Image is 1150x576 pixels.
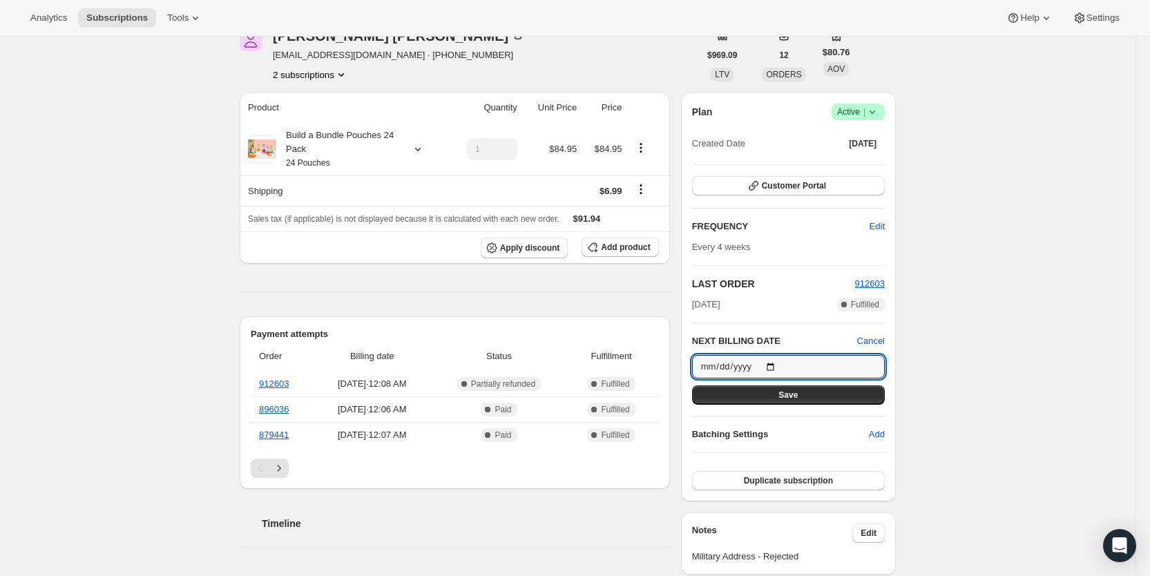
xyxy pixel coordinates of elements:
[251,327,659,341] h2: Payment attempts
[78,8,156,28] button: Subscriptions
[582,238,658,257] button: Add product
[259,378,289,389] a: 912603
[715,70,729,79] span: LTV
[870,220,885,233] span: Edit
[495,404,511,415] span: Paid
[573,213,601,224] span: $91.94
[692,176,885,195] button: Customer Portal
[766,70,801,79] span: ORDERS
[549,144,577,154] span: $84.95
[318,428,425,442] span: [DATE] · 12:07 AM
[495,430,511,441] span: Paid
[998,8,1061,28] button: Help
[273,68,348,81] button: Product actions
[852,524,885,543] button: Edit
[699,46,745,65] button: $969.09
[318,377,425,391] span: [DATE] · 12:08 AM
[481,238,568,258] button: Apply discount
[240,93,448,123] th: Product
[318,349,425,363] span: Billing date
[251,341,314,372] th: Order
[434,349,564,363] span: Status
[779,50,788,61] span: 12
[600,186,622,196] span: $6.99
[500,242,560,253] span: Apply discount
[276,128,400,170] div: Build a Bundle Pouches 24 Pack
[30,12,67,23] span: Analytics
[1020,12,1039,23] span: Help
[286,158,329,168] small: 24 Pouches
[22,8,75,28] button: Analytics
[692,385,885,405] button: Save
[601,404,629,415] span: Fulfilled
[248,214,559,224] span: Sales tax (if applicable) is not displayed because it is calculated with each new order.
[269,459,289,478] button: Next
[823,46,850,59] span: $80.76
[692,428,869,441] h6: Batching Settings
[771,46,796,65] button: 12
[262,517,670,530] h2: Timeline
[692,298,720,311] span: [DATE]
[849,138,876,149] span: [DATE]
[86,12,148,23] span: Subscriptions
[744,475,833,486] span: Duplicate subscription
[692,334,857,348] h2: NEXT BILLING DATE
[692,220,870,233] h2: FREQUENCY
[851,299,879,310] span: Fulfilled
[448,93,521,123] th: Quantity
[167,12,189,23] span: Tools
[630,140,652,155] button: Product actions
[471,378,535,390] span: Partially refunded
[778,390,798,401] span: Save
[827,64,845,74] span: AOV
[601,242,650,253] span: Add product
[857,334,885,348] button: Cancel
[692,277,855,291] h2: LAST ORDER
[259,430,289,440] a: 879441
[601,378,629,390] span: Fulfilled
[601,430,629,441] span: Fulfilled
[1086,12,1120,23] span: Settings
[630,182,652,197] button: Shipping actions
[318,403,425,416] span: [DATE] · 12:06 AM
[692,550,885,564] span: Military Address - Rejected
[692,242,751,252] span: Every 4 weeks
[837,105,879,119] span: Active
[861,528,876,539] span: Edit
[1103,529,1136,562] div: Open Intercom Messenger
[869,428,885,441] span: Add
[762,180,826,191] span: Customer Portal
[240,29,262,51] span: ALAN HUANG
[273,29,525,43] div: [PERSON_NAME] [PERSON_NAME]
[573,349,651,363] span: Fulfillment
[707,50,737,61] span: $969.09
[240,175,448,206] th: Shipping
[855,277,885,291] button: 912603
[581,93,626,123] th: Price
[841,134,885,153] button: [DATE]
[861,423,893,445] button: Add
[259,404,289,414] a: 896036
[1064,8,1128,28] button: Settings
[855,278,885,289] a: 912603
[159,8,211,28] button: Tools
[521,93,581,123] th: Unit Price
[595,144,622,154] span: $84.95
[863,106,865,117] span: |
[692,471,885,490] button: Duplicate subscription
[273,48,525,62] span: [EMAIL_ADDRESS][DOMAIN_NAME] · [PHONE_NUMBER]
[861,215,893,238] button: Edit
[692,137,745,151] span: Created Date
[692,105,713,119] h2: Plan
[251,459,659,478] nav: Pagination
[692,524,853,543] h3: Notes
